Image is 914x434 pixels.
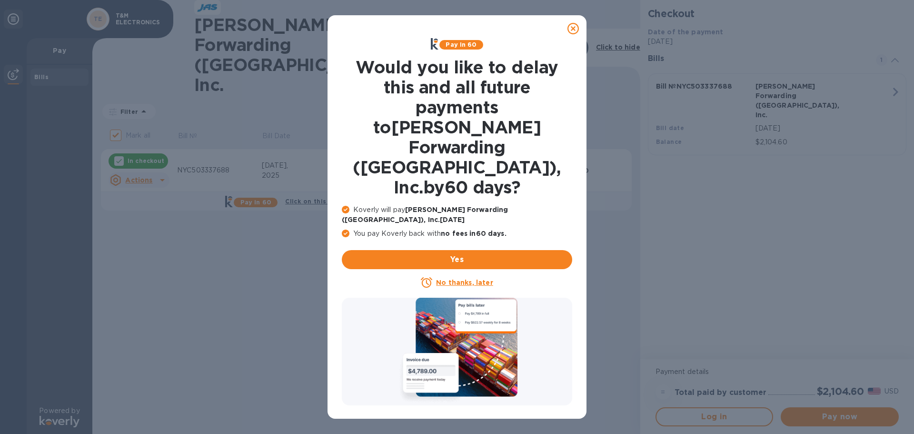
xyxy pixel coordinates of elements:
[436,279,493,286] u: No thanks, later
[441,230,506,237] b: no fees in 60 days .
[342,250,572,269] button: Yes
[342,57,572,197] h1: Would you like to delay this and all future payments to [PERSON_NAME] Forwarding ([GEOGRAPHIC_DAT...
[342,206,508,223] b: [PERSON_NAME] Forwarding ([GEOGRAPHIC_DATA]), Inc. [DATE]
[342,205,572,225] p: Koverly will pay
[446,41,477,48] b: Pay in 60
[342,229,572,239] p: You pay Koverly back with
[349,254,565,265] span: Yes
